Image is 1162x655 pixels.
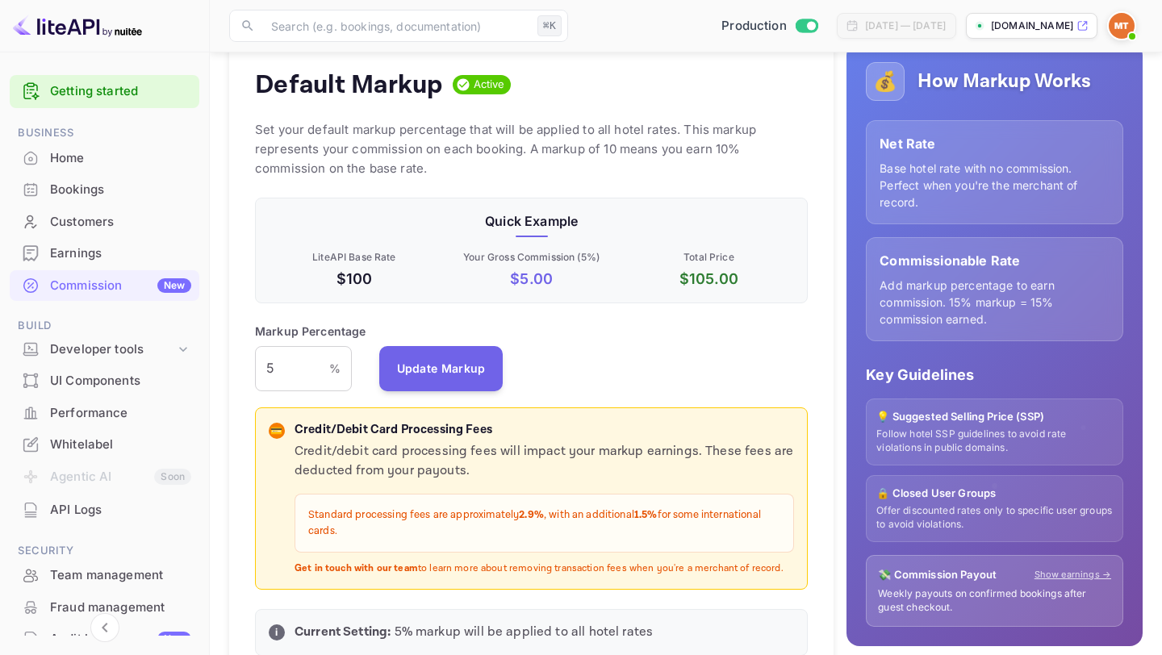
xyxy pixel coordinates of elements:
[446,268,617,290] p: $ 5.00
[308,507,780,539] p: Standard processing fees are approximately , with an additional for some international cards.
[50,436,191,454] div: Whitelabel
[10,270,199,300] a: CommissionNew
[269,211,794,231] p: Quick Example
[10,365,199,397] div: UI Components
[537,15,562,36] div: ⌘K
[10,624,199,653] a: Audit logsNew
[876,409,1113,425] p: 💡 Suggested Selling Price (SSP)
[50,630,191,649] div: Audit logs
[876,486,1113,502] p: 🔒 Closed User Groups
[10,174,199,206] div: Bookings
[50,244,191,263] div: Earnings
[295,562,418,574] strong: Get in touch with our team
[255,323,366,340] p: Markup Percentage
[50,181,191,199] div: Bookings
[10,494,199,526] div: API Logs
[917,69,1091,94] h5: How Markup Works
[269,268,440,290] p: $100
[13,13,142,39] img: LiteAPI logo
[269,250,440,265] p: LiteAPI Base Rate
[50,82,191,101] a: Getting started
[878,587,1111,615] p: Weekly payouts on confirmed bookings after guest checkout.
[295,442,794,481] p: Credit/debit card processing fees will impact your markup earnings. These fees are deducted from ...
[876,428,1113,455] p: Follow hotel SSP guidelines to avoid rate violations in public domains.
[255,69,443,101] h4: Default Markup
[10,560,199,591] div: Team management
[50,372,191,390] div: UI Components
[50,149,191,168] div: Home
[50,340,175,359] div: Developer tools
[721,17,787,35] span: Production
[10,365,199,395] a: UI Components
[10,592,199,622] a: Fraud management
[10,143,199,173] a: Home
[379,346,504,391] button: Update Markup
[295,562,794,576] p: to learn more about removing transaction fees when you're a merchant of record.
[1109,13,1135,39] img: Minerave Travel
[880,251,1110,270] p: Commissionable Rate
[624,268,795,290] p: $ 105.00
[50,566,191,585] div: Team management
[275,625,278,640] p: i
[157,632,191,646] div: New
[876,504,1113,532] p: Offer discounted rates only to specific user groups to avoid violations.
[10,174,199,204] a: Bookings
[90,613,119,642] button: Collapse navigation
[10,238,199,269] div: Earnings
[10,75,199,108] div: Getting started
[878,567,997,583] p: 💸 Commission Payout
[467,77,512,93] span: Active
[270,423,282,438] p: 💳
[10,560,199,590] a: Team management
[10,398,199,429] div: Performance
[10,592,199,624] div: Fraud management
[50,277,191,295] div: Commission
[50,501,191,519] div: API Logs
[991,19,1073,33] p: [DOMAIN_NAME]
[157,278,191,293] div: New
[880,134,1110,153] p: Net Rate
[873,67,897,96] p: 💰
[624,250,795,265] p: Total Price
[880,160,1110,211] p: Base hotel rate with no commission. Perfect when you're the merchant of record.
[10,207,199,238] div: Customers
[329,360,341,377] p: %
[10,270,199,302] div: CommissionNew
[50,404,191,423] div: Performance
[50,599,191,617] div: Fraud management
[446,250,617,265] p: Your Gross Commission ( 5 %)
[634,508,658,522] strong: 1.5%
[519,508,544,522] strong: 2.9%
[1035,568,1111,582] a: Show earnings →
[10,398,199,428] a: Performance
[10,143,199,174] div: Home
[295,624,391,640] strong: Current Setting:
[255,120,808,178] p: Set your default markup percentage that will be applied to all hotel rates. This markup represent...
[880,277,1110,327] p: Add markup percentage to earn commission. 15% markup = 15% commission earned.
[10,238,199,268] a: Earnings
[10,207,199,236] a: Customers
[715,17,824,35] div: Switch to Sandbox mode
[865,19,946,33] div: [DATE] — [DATE]
[10,124,199,142] span: Business
[10,429,199,459] a: Whitelabel
[866,364,1123,386] p: Key Guidelines
[10,429,199,461] div: Whitelabel
[10,317,199,335] span: Build
[10,494,199,524] a: API Logs
[295,421,794,440] p: Credit/Debit Card Processing Fees
[10,336,199,364] div: Developer tools
[261,10,531,42] input: Search (e.g. bookings, documentation)
[50,213,191,232] div: Customers
[295,623,794,642] p: 5 % markup will be applied to all hotel rates
[10,542,199,560] span: Security
[255,346,329,391] input: 0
